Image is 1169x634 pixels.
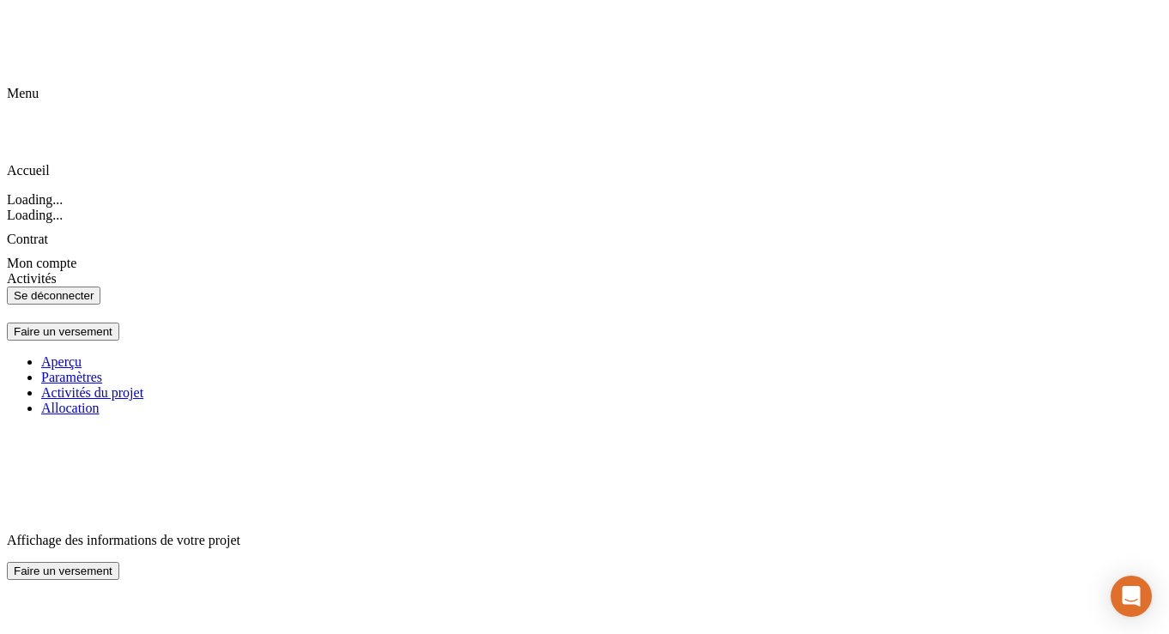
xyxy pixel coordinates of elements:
a: Activités du projet [41,385,1162,401]
span: Loading... [7,192,63,207]
div: Faire un versement [14,565,112,577]
button: Se déconnecter [7,287,100,305]
span: Contrat [7,232,48,246]
span: Menu [7,86,39,100]
p: Accueil [7,163,1162,178]
p: Affichage des informations de votre projet [7,533,1162,548]
button: Faire un versement [7,562,119,580]
div: Se déconnecter [14,289,94,302]
a: Paramètres [41,370,1162,385]
a: Aperçu [41,354,1162,370]
div: Faire un versement [14,325,112,338]
div: Accueil [7,125,1162,178]
a: Allocation [41,401,1162,416]
button: Faire un versement [7,323,119,341]
span: Activités [7,271,57,286]
div: Open Intercom Messenger [1111,576,1152,617]
span: Loading... [7,208,63,222]
span: Mon compte [7,256,76,270]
